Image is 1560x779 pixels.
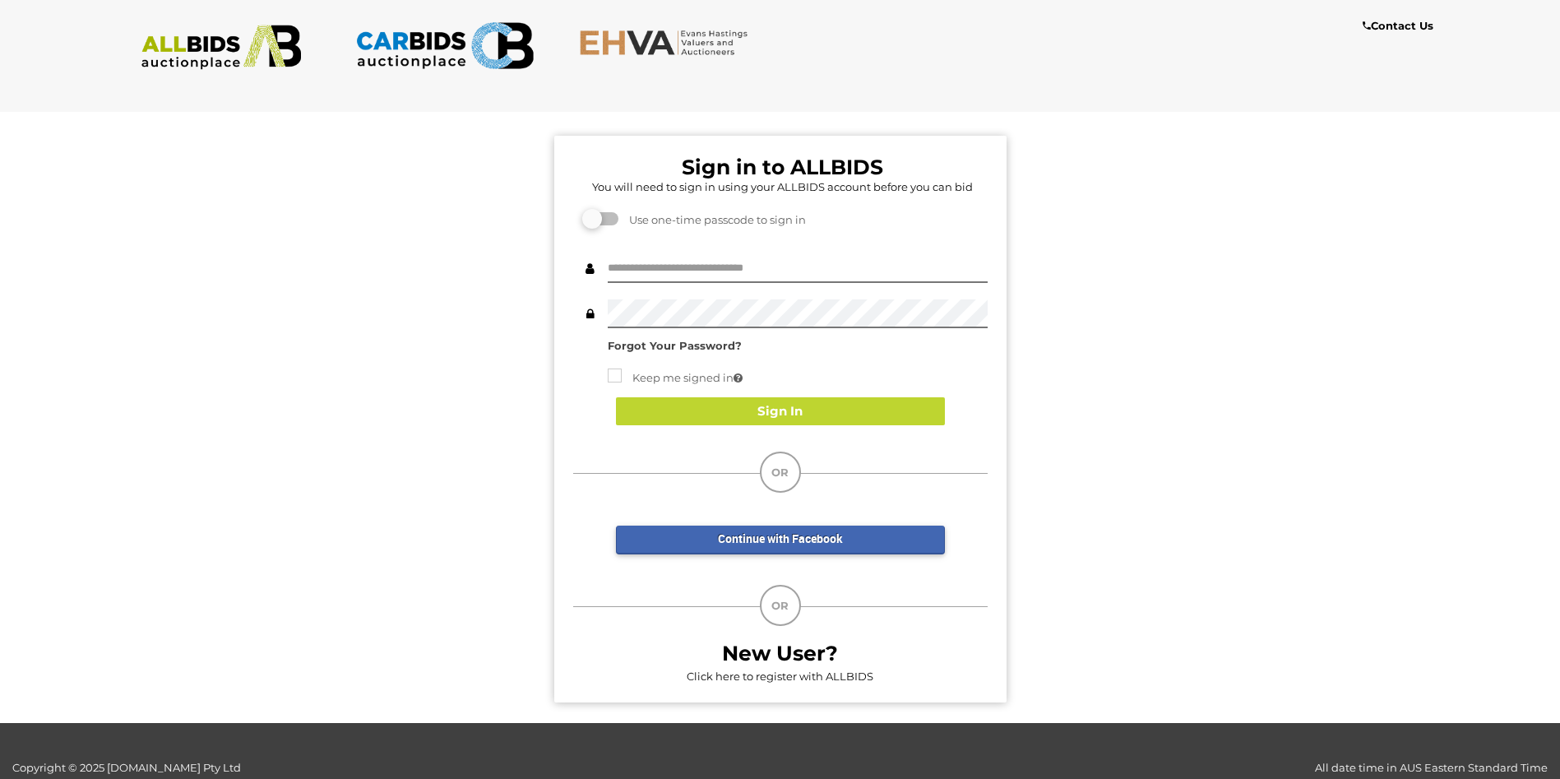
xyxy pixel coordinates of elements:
div: OR [760,452,801,493]
img: CARBIDS.com.au [355,16,534,75]
a: Continue with Facebook [616,526,945,554]
button: Sign In [616,397,945,426]
span: Use one-time passcode to sign in [621,213,806,226]
a: Click here to register with ALLBIDS [687,670,873,683]
img: ALLBIDS.com.au [132,25,311,70]
label: Keep me signed in [608,369,743,387]
div: OR [760,585,801,626]
a: Contact Us [1363,16,1437,35]
img: EHVA.com.au [579,29,757,56]
a: Forgot Your Password? [608,339,742,352]
b: New User? [722,641,838,665]
h5: You will need to sign in using your ALLBIDS account before you can bid [577,181,988,192]
b: Sign in to ALLBIDS [682,155,883,179]
b: Contact Us [1363,19,1433,32]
